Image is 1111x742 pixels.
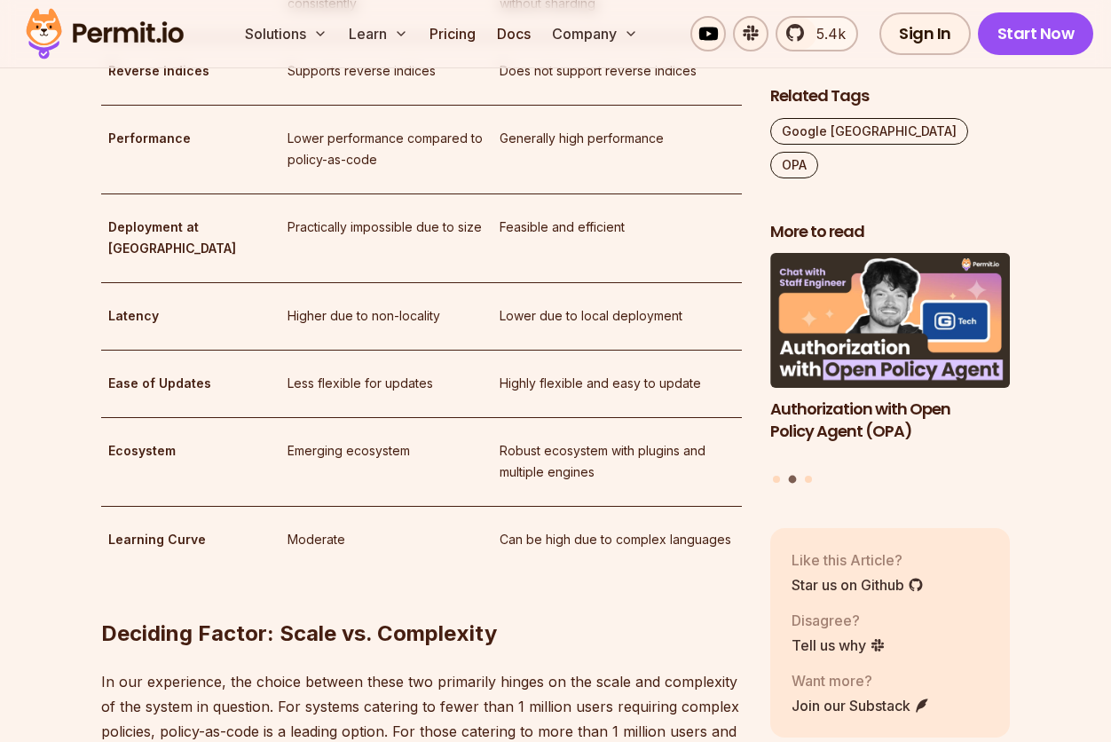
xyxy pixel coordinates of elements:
p: Feasible and efficient [500,217,736,238]
h2: More to read [770,221,1010,243]
button: Go to slide 1 [773,476,780,483]
strong: Deployment at [GEOGRAPHIC_DATA] [108,219,236,256]
a: Docs [490,16,538,51]
p: Emerging ecosystem [288,440,485,462]
button: Go to slide 2 [789,476,797,484]
img: Permit logo [18,4,192,64]
a: Star us on Github [792,574,924,596]
p: Less flexible for updates [288,373,485,394]
strong: Performance [108,130,191,146]
span: 5.4k [806,23,846,44]
p: Higher due to non-locality [288,305,485,327]
strong: Reverse Indices [108,63,209,78]
p: Generally high performance [500,128,736,149]
a: Join our Substack [792,695,930,716]
p: Can be high due to complex languages [500,529,736,550]
p: Want more? [792,670,930,691]
p: Does not support reverse indices [500,60,736,82]
p: Robust ecosystem with plugins and multiple engines [500,440,736,483]
a: Tell us why [792,635,886,656]
p: Highly flexible and easy to update [500,373,736,394]
strong: Learning Curve [108,532,206,547]
p: Lower performance compared to policy-as-code [288,128,485,170]
button: Learn [342,16,415,51]
a: Google [GEOGRAPHIC_DATA] [770,118,968,145]
button: Go to slide 3 [805,476,812,483]
button: Company [545,16,645,51]
img: Authorization with Open Policy Agent (OPA) [770,254,1010,389]
div: Posts [770,254,1010,486]
p: Moderate [288,529,485,550]
li: 2 of 3 [770,254,1010,465]
a: Pricing [422,16,483,51]
strong: Ecosystem [108,443,176,458]
p: Lower due to local deployment [500,305,736,327]
a: Start Now [978,12,1094,55]
p: Practically impossible due to size [288,217,485,238]
strong: Latency [108,308,159,323]
h2: Related Tags [770,85,1010,107]
h2: Deciding Factor: Scale vs. Complexity [101,549,742,648]
a: Authorization with Open Policy Agent (OPA)Authorization with Open Policy Agent (OPA) [770,254,1010,465]
p: Like this Article? [792,549,924,571]
button: Solutions [238,16,335,51]
a: 5.4k [776,16,858,51]
p: Disagree? [792,610,886,631]
a: Sign In [879,12,971,55]
a: OPA [770,152,818,178]
p: Supports reverse indices [288,60,485,82]
strong: Ease of Updates [108,375,211,391]
h3: Authorization with Open Policy Agent (OPA) [770,399,1010,443]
